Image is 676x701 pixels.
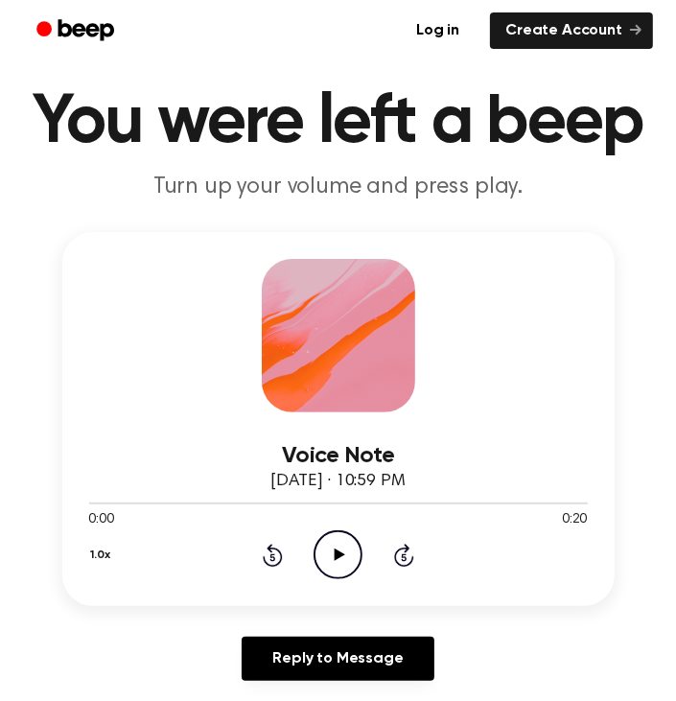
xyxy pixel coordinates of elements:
span: 0:20 [562,510,587,530]
h3: Voice Note [89,443,588,469]
button: 1.0x [89,539,118,572]
h1: You were left a beep [23,88,653,157]
a: Beep [23,12,131,50]
a: Reply to Message [242,637,433,681]
span: [DATE] · 10:59 PM [270,473,405,490]
span: 0:00 [89,510,114,530]
a: Log in [397,9,478,53]
p: Turn up your volume and press play. [23,173,653,201]
a: Create Account [490,12,653,49]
